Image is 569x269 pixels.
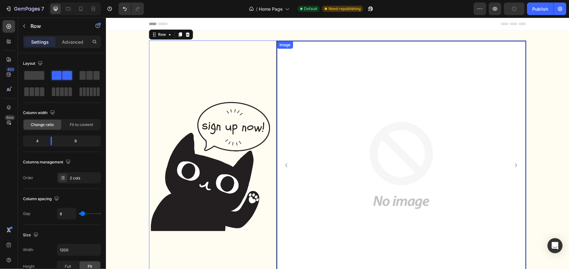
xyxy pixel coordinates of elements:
div: 2 cols [70,175,99,181]
span: / [256,6,257,12]
p: Advanced [62,39,83,45]
div: Beta [5,115,15,120]
div: Size [23,231,40,239]
button: Carousel Next Arrow [405,143,415,153]
div: Layout [23,59,44,68]
div: 450 [6,67,15,72]
p: Settings [31,39,49,45]
div: 8 [57,137,100,145]
input: Auto [57,244,101,255]
div: Column width [23,109,56,117]
button: Publish [527,3,554,15]
div: Column spacing [23,195,60,203]
input: Auto [57,208,76,219]
div: Width [23,247,33,253]
div: Publish [533,6,548,12]
span: Fit to content [70,122,93,128]
div: Columns management [23,158,72,167]
p: 7 [41,5,44,13]
button: Carousel Back Arrow [175,143,185,153]
span: Need republishing [329,6,361,12]
div: Gap [23,211,30,217]
span: Home Page [259,6,283,12]
div: Image [172,25,186,30]
div: Order [23,175,33,181]
div: Open Intercom Messenger [548,238,563,253]
div: Row [51,14,61,20]
p: Row [30,22,84,30]
div: Undo/Redo [119,3,144,15]
div: 4 [24,137,46,145]
span: Change ratio [31,122,54,128]
button: 7 [3,3,47,15]
span: Default [304,6,317,12]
